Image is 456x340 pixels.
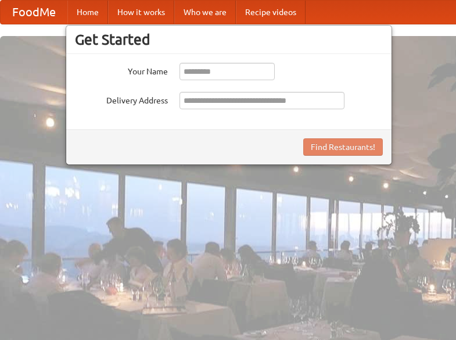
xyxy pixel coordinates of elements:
[174,1,236,24] a: Who we are
[303,138,383,156] button: Find Restaurants!
[75,92,168,106] label: Delivery Address
[75,63,168,77] label: Your Name
[67,1,108,24] a: Home
[108,1,174,24] a: How it works
[1,1,67,24] a: FoodMe
[236,1,306,24] a: Recipe videos
[75,31,383,48] h3: Get Started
